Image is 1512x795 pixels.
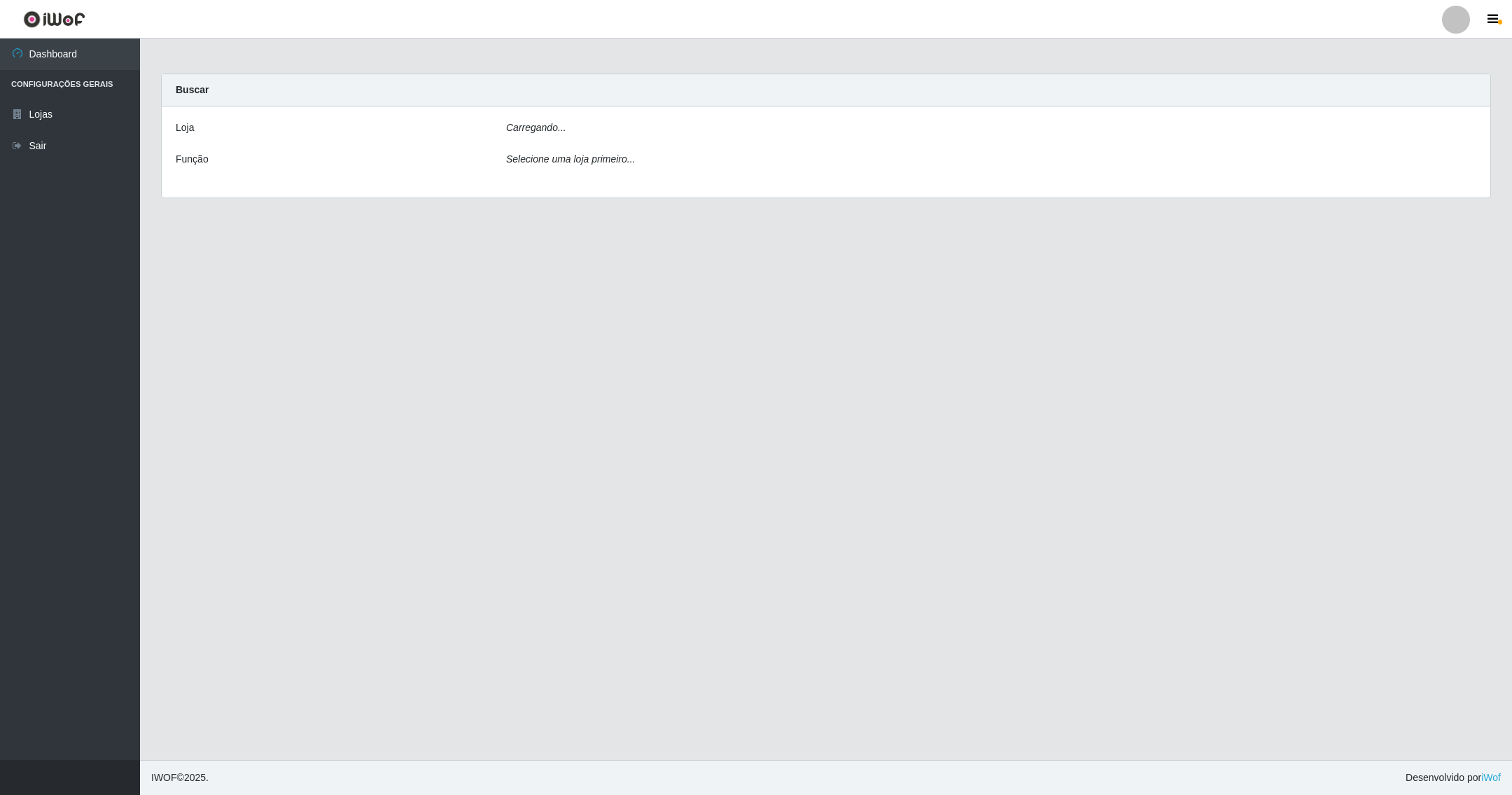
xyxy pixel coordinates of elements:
[151,770,209,785] span: © 2025 .
[506,122,566,133] i: Carregando...
[1406,770,1501,785] span: Desenvolvido por
[176,152,209,167] label: Função
[506,153,635,165] i: Selecione uma loja primeiro...
[1481,772,1501,783] a: iWof
[176,120,194,135] label: Loja
[23,11,85,28] img: CoreUI Logo
[176,84,209,95] strong: Buscar
[151,772,177,783] span: IWOF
